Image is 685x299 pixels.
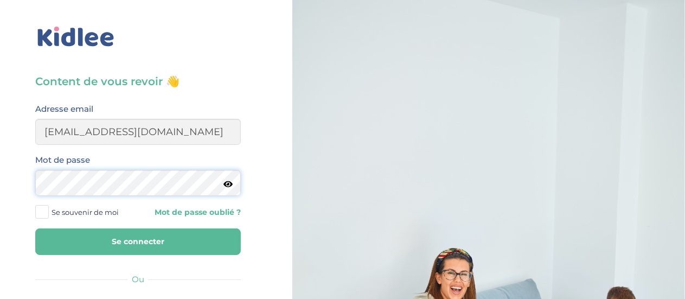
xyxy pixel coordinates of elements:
label: Adresse email [35,102,93,116]
button: Se connecter [35,228,241,255]
span: Ou [132,274,144,284]
span: Se souvenir de moi [52,205,119,219]
input: Email [35,119,241,145]
a: Mot de passe oublié ? [146,207,240,218]
img: logo_kidlee_bleu [35,24,117,49]
label: Mot de passe [35,153,90,167]
h3: Content de vous revoir 👋 [35,74,241,89]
